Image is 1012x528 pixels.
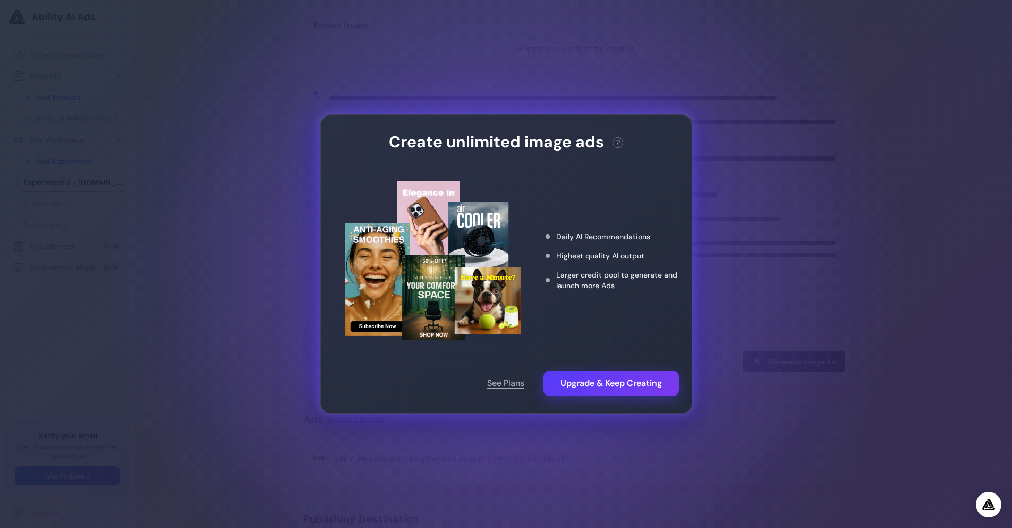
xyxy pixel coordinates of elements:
[556,270,678,291] span: Larger credit pool to generate and launch more Ads
[345,181,521,341] img: Upgrade
[976,492,1001,517] div: Open Intercom Messenger
[474,371,537,396] button: See Plans
[389,132,604,152] h3: Create unlimited image ads
[616,137,620,148] span: ?
[556,250,644,261] span: Highest quality AI output
[543,371,679,396] button: Upgrade & Keep Creating
[556,231,650,242] span: Daily AI Recommendations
